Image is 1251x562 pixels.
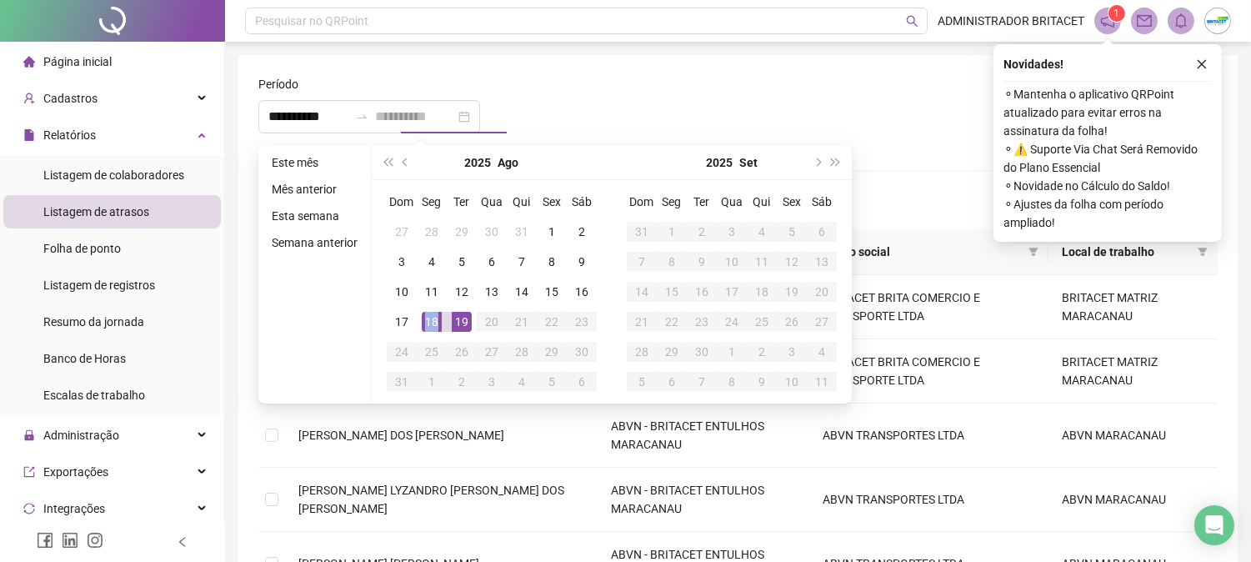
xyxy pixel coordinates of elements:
td: 2025-09-08 [657,247,687,277]
td: 2025-10-04 [807,337,837,367]
div: 21 [512,312,532,332]
td: 2025-09-28 [627,337,657,367]
div: 2 [452,372,472,392]
div: 15 [542,282,562,302]
td: 2025-08-07 [507,247,537,277]
div: 11 [812,372,832,392]
td: 2025-10-10 [777,367,807,397]
span: filter [1194,239,1211,264]
div: 19 [782,282,802,302]
div: 5 [542,372,562,392]
th: Sáb [567,187,597,217]
div: 15 [662,282,682,302]
span: ⚬ ⚠️ Suporte Via Chat Será Removido do Plano Essencial [1003,140,1212,177]
li: Mês anterior [265,179,364,199]
button: next-year [808,146,826,179]
span: ⚬ Novidade no Cálculo do Saldo! [1003,177,1212,195]
span: home [23,56,35,68]
div: 7 [512,252,532,272]
td: 2025-08-26 [447,337,477,367]
span: Folha de ponto [43,242,121,255]
div: 22 [542,312,562,332]
td: ABVN MARACANAU [1048,468,1218,532]
div: 13 [482,282,502,302]
td: 2025-08-16 [567,277,597,307]
div: 1 [722,342,742,362]
div: 28 [632,342,652,362]
div: 26 [782,312,802,332]
button: prev-year [397,146,415,179]
div: 11 [752,252,772,272]
td: 2025-09-04 [507,367,537,397]
div: 7 [632,252,652,272]
span: Página inicial [43,55,112,68]
td: 2025-09-29 [657,337,687,367]
span: Novidades ! [1003,55,1063,73]
td: 2025-08-09 [567,247,597,277]
div: 29 [452,222,472,242]
td: BRITACET BRITA COMERCIO E TRANSPORTE LTDA [809,275,1048,339]
th: Ter [687,187,717,217]
div: 23 [572,312,592,332]
span: to [355,110,368,123]
div: 30 [572,342,592,362]
td: 2025-09-30 [687,337,717,367]
td: 2025-08-03 [387,247,417,277]
td: 2025-09-16 [687,277,717,307]
td: 2025-09-22 [657,307,687,337]
th: Qui [747,187,777,217]
div: 14 [632,282,652,302]
span: linkedin [62,532,78,549]
div: 31 [512,222,532,242]
td: 2025-08-02 [567,217,597,247]
th: Ter [447,187,477,217]
span: export [23,466,35,478]
td: 2025-09-17 [717,277,747,307]
button: super-prev-year [378,146,397,179]
div: 10 [392,282,412,302]
div: 3 [392,252,412,272]
div: 4 [752,222,772,242]
div: 8 [722,372,742,392]
div: 4 [812,342,832,362]
button: super-next-year [827,146,845,179]
span: left [177,536,188,548]
li: Esta semana [265,206,364,226]
span: filter [1198,247,1208,257]
div: 4 [512,372,532,392]
span: Escalas de trabalho [43,389,145,402]
td: 2025-09-20 [807,277,837,307]
div: 18 [422,312,442,332]
td: 2025-09-27 [807,307,837,337]
div: 28 [512,342,532,362]
td: 2025-07-31 [507,217,537,247]
div: 2 [752,342,772,362]
div: 29 [542,342,562,362]
div: 12 [782,252,802,272]
span: ⚬ Mantenha o aplicativo QRPoint atualizado para evitar erros na assinatura da folha! [1003,85,1212,140]
span: Relatórios [43,128,96,142]
div: 30 [482,222,502,242]
td: 2025-09-10 [717,247,747,277]
div: 5 [632,372,652,392]
td: 2025-09-25 [747,307,777,337]
div: 6 [572,372,592,392]
div: 29 [662,342,682,362]
div: 23 [692,312,712,332]
div: 5 [782,222,802,242]
div: 1 [422,372,442,392]
div: Open Intercom Messenger [1194,505,1234,545]
button: year panel [465,146,492,179]
div: 19 [452,312,472,332]
td: 2025-08-12 [447,277,477,307]
th: Dom [387,187,417,217]
td: 2025-09-06 [807,217,837,247]
div: 6 [662,372,682,392]
div: 17 [392,312,412,332]
span: swap-right [355,110,368,123]
td: 2025-07-29 [447,217,477,247]
td: 2025-08-23 [567,307,597,337]
div: 17 [722,282,742,302]
td: 2025-09-01 [417,367,447,397]
td: 2025-07-28 [417,217,447,247]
